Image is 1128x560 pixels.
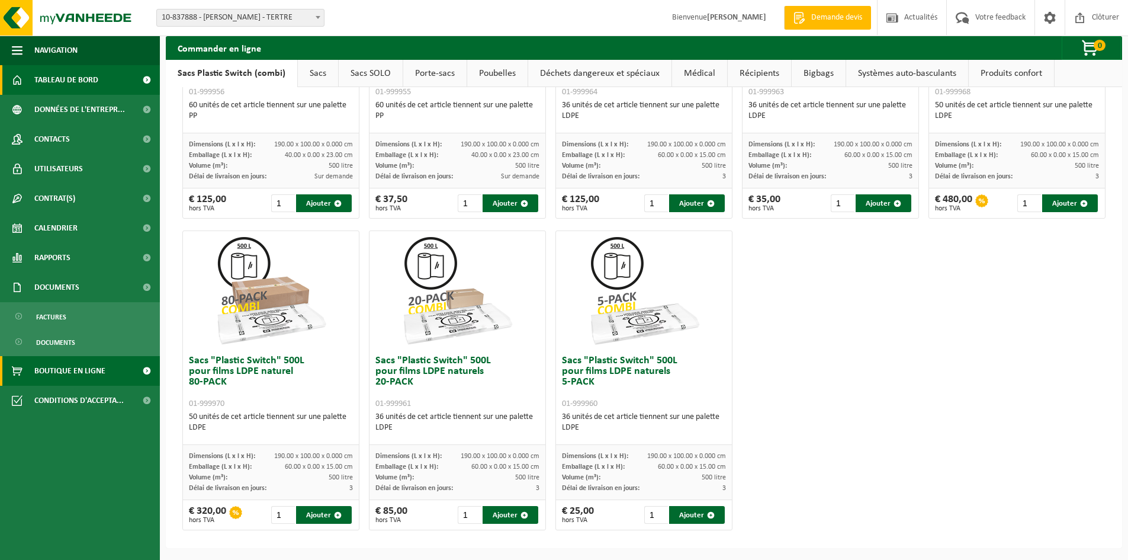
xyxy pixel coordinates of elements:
button: Ajouter [1042,194,1098,212]
div: 36 unités de cet article tiennent sur une palette [748,100,912,121]
span: Documents [34,273,79,302]
div: LDPE [748,111,912,121]
span: 190.00 x 100.00 x 0.000 cm [647,453,726,460]
a: Factures [3,305,157,328]
img: 01-999961 [399,231,517,350]
span: 40.00 x 0.00 x 23.00 cm [471,152,539,159]
span: 01-999960 [562,399,597,408]
span: 40.00 x 0.00 x 23.00 cm [285,152,353,159]
span: Délai de livraison en jours: [748,173,826,180]
span: hors TVA [935,205,972,212]
span: 500 litre [329,162,353,169]
span: 01-999970 [189,399,224,408]
a: Médical [672,60,727,87]
a: Documents [3,331,157,353]
span: 500 litre [329,474,353,481]
span: 500 litre [702,162,726,169]
a: Produits confort [969,60,1054,87]
h3: Sacs "Plastic Switch" 500L pour films LDPE naturels 20-PACK [375,356,539,409]
span: Dimensions (L x l x H): [935,141,1001,148]
span: hors TVA [748,205,780,212]
a: Bigbags [792,60,846,87]
span: Volume (m³): [748,162,787,169]
div: € 125,00 [189,194,226,212]
div: LDPE [375,423,539,433]
span: Emballage (L x l x H): [935,152,998,159]
span: 500 litre [1075,162,1099,169]
button: Ajouter [483,194,538,212]
div: € 320,00 [189,506,226,524]
div: 36 unités de cet article tiennent sur une palette [562,412,726,433]
span: Volume (m³): [189,162,227,169]
span: Conditions d'accepta... [34,386,124,415]
span: Données de l'entrepr... [34,95,125,124]
span: Volume (m³): [189,474,227,481]
span: Factures [36,306,66,328]
span: 10-837888 - STEPHEN LAFLAMME - TERTRE [156,9,324,27]
span: 3 [722,485,726,492]
span: 190.00 x 100.00 x 0.000 cm [834,141,912,148]
div: 50 unités de cet article tiennent sur une palette [935,100,1099,121]
a: Récipients [728,60,791,87]
a: Sacs SOLO [339,60,403,87]
a: Demande devis [784,6,871,30]
h3: Sacs "Plastic Switch" 500L pour films LDPE naturel 80-PACK [189,356,353,409]
span: 60.00 x 0.00 x 15.00 cm [285,463,353,471]
a: Systèmes auto-basculants [846,60,968,87]
span: Sur demande [314,173,353,180]
button: Ajouter [669,194,725,212]
div: 36 unités de cet article tiennent sur une palette [562,100,726,121]
span: Délai de livraison en jours: [189,485,266,492]
span: Volume (m³): [562,474,600,481]
span: 60.00 x 0.00 x 15.00 cm [1031,152,1099,159]
input: 1 [458,506,482,524]
span: Dimensions (L x l x H): [375,453,442,460]
input: 1 [831,194,855,212]
span: Sur demande [501,173,539,180]
div: € 25,00 [562,506,594,524]
div: 50 unités de cet article tiennent sur une palette [189,412,353,433]
a: Porte-sacs [403,60,467,87]
button: Ajouter [856,194,911,212]
span: 190.00 x 100.00 x 0.000 cm [647,141,726,148]
span: Dimensions (L x l x H): [562,141,628,148]
span: Dimensions (L x l x H): [189,453,255,460]
img: 01-999960 [585,231,703,350]
span: Boutique en ligne [34,356,105,386]
div: PP [375,111,539,121]
span: Délai de livraison en jours: [189,173,266,180]
span: Emballage (L x l x H): [189,152,252,159]
span: 500 litre [702,474,726,481]
input: 1 [271,194,295,212]
span: 60.00 x 0.00 x 15.00 cm [658,463,726,471]
input: 1 [271,506,295,524]
span: Emballage (L x l x H): [375,463,438,471]
span: Emballage (L x l x H): [562,463,625,471]
span: 3 [536,485,539,492]
a: Déchets dangereux et spéciaux [528,60,671,87]
span: hors TVA [562,517,594,524]
a: Sacs Plastic Switch (combi) [166,60,297,87]
span: Délai de livraison en jours: [935,173,1013,180]
div: LDPE [562,423,726,433]
span: Volume (m³): [935,162,973,169]
a: Sacs [298,60,338,87]
span: Dimensions (L x l x H): [562,453,628,460]
span: Navigation [34,36,78,65]
input: 1 [644,194,669,212]
span: Rapports [34,243,70,273]
div: PP [189,111,353,121]
span: Volume (m³): [375,474,414,481]
h3: Sacs "Plastic Switch" 500L pour films LDPE naturels 5-PACK [562,356,726,409]
span: 0 [1094,40,1105,51]
span: Emballage (L x l x H): [375,152,438,159]
span: Contrat(s) [34,184,75,213]
span: 01-999963 [748,88,784,97]
span: Délai de livraison en jours: [562,485,639,492]
input: 1 [644,506,669,524]
span: Dimensions (L x l x H): [375,141,442,148]
a: Poubelles [467,60,528,87]
div: € 35,00 [748,194,780,212]
div: 60 unités de cet article tiennent sur une palette [375,100,539,121]
div: 36 unités de cet article tiennent sur une palette [375,412,539,433]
